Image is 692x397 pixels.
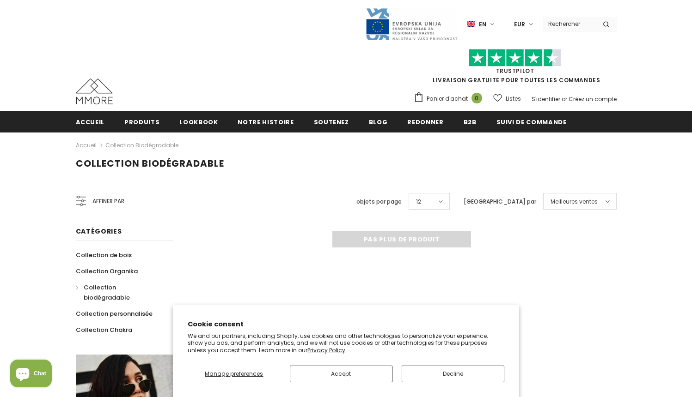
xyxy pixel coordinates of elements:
[414,53,617,84] span: LIVRAISON GRATUITE POUR TOUTES LES COMMANDES
[467,20,475,28] img: i-lang-1.png
[76,306,153,322] a: Collection personnalisée
[543,17,596,30] input: Search Site
[414,92,487,106] a: Panier d'achat 0
[124,111,159,132] a: Produits
[105,141,178,149] a: Collection biodégradable
[307,346,345,354] a: Privacy Policy
[76,227,122,236] span: Catégories
[469,49,561,67] img: Faites confiance aux étoiles pilotes
[188,366,280,382] button: Manage preferences
[76,247,132,263] a: Collection de bois
[496,118,567,126] span: Suivi de commande
[84,283,130,302] span: Collection biodégradable
[369,118,388,126] span: Blog
[532,95,560,103] a: S'identifier
[7,360,55,390] inbox-online-store-chat: Shopify online store chat
[92,196,124,206] span: Affiner par
[76,118,105,126] span: Accueil
[179,111,218,132] a: Lookbook
[205,370,263,378] span: Manage preferences
[464,111,477,132] a: B2B
[188,319,504,329] h2: Cookie consent
[76,263,138,279] a: Collection Organika
[402,366,504,382] button: Decline
[427,94,468,103] span: Panier d'achat
[290,366,392,382] button: Accept
[416,197,421,206] span: 12
[365,7,458,41] img: Javni Razpis
[496,67,534,75] a: TrustPilot
[76,251,132,259] span: Collection de bois
[179,118,218,126] span: Lookbook
[76,157,224,170] span: Collection biodégradable
[407,111,443,132] a: Redonner
[479,20,486,29] span: en
[76,325,132,334] span: Collection Chakra
[569,95,617,103] a: Créez un compte
[493,90,521,107] a: Listes
[238,118,294,126] span: Notre histoire
[76,78,113,104] img: Cas MMORE
[76,322,132,338] a: Collection Chakra
[551,197,598,206] span: Meilleures ventes
[238,111,294,132] a: Notre histoire
[76,267,138,276] span: Collection Organika
[464,118,477,126] span: B2B
[76,309,153,318] span: Collection personnalisée
[356,197,402,206] label: objets par page
[506,94,521,103] span: Listes
[496,111,567,132] a: Suivi de commande
[76,140,97,151] a: Accueil
[188,332,504,354] p: We and our partners, including Shopify, use cookies and other technologies to personalize your ex...
[76,279,163,306] a: Collection biodégradable
[472,93,482,103] span: 0
[76,111,105,132] a: Accueil
[369,111,388,132] a: Blog
[514,20,525,29] span: EUR
[314,118,349,126] span: soutenez
[562,95,567,103] span: or
[464,197,536,206] label: [GEOGRAPHIC_DATA] par
[124,118,159,126] span: Produits
[314,111,349,132] a: soutenez
[365,20,458,28] a: Javni Razpis
[407,118,443,126] span: Redonner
